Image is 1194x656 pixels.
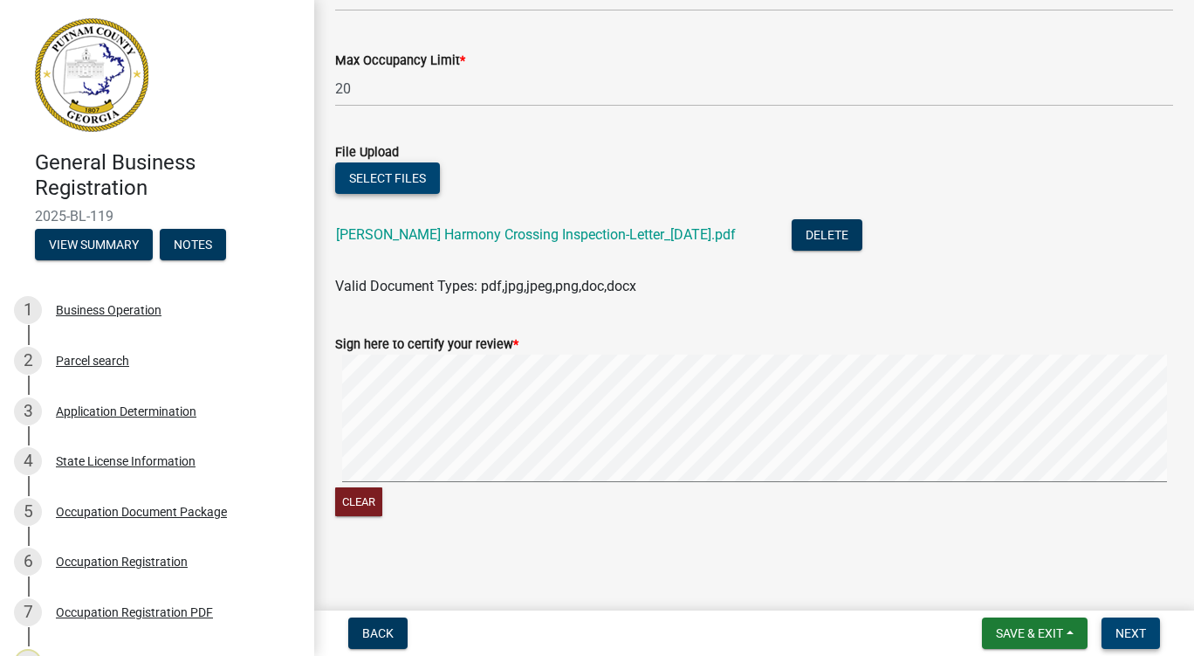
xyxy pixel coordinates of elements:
[35,18,148,132] img: Putnam County, Georgia
[14,296,42,324] div: 1
[56,455,196,467] div: State License Information
[14,548,42,576] div: 6
[335,147,399,159] label: File Upload
[14,498,42,526] div: 5
[335,162,440,194] button: Select files
[160,229,226,260] button: Notes
[14,347,42,375] div: 2
[14,598,42,626] div: 7
[996,626,1063,640] span: Save & Exit
[335,278,636,294] span: Valid Document Types: pdf,jpg,jpeg,png,doc,docx
[56,506,227,518] div: Occupation Document Package
[982,618,1088,649] button: Save & Exit
[336,226,736,243] a: [PERSON_NAME] Harmony Crossing Inspection-Letter_[DATE].pdf
[35,229,153,260] button: View Summary
[56,606,213,618] div: Occupation Registration PDF
[56,304,161,316] div: Business Operation
[35,208,279,224] span: 2025-BL-119
[56,355,129,367] div: Parcel search
[335,339,518,351] label: Sign here to certify your review
[14,447,42,475] div: 4
[1101,618,1160,649] button: Next
[335,55,465,67] label: Max Occupancy Limit
[35,150,300,201] h4: General Business Registration
[56,405,196,418] div: Application Determination
[160,238,226,252] wm-modal-confirm: Notes
[1115,626,1146,640] span: Next
[792,228,862,245] wm-modal-confirm: Delete Document
[362,626,394,640] span: Back
[56,556,188,568] div: Occupation Registration
[792,219,862,251] button: Delete
[14,397,42,425] div: 3
[35,238,153,252] wm-modal-confirm: Summary
[348,618,408,649] button: Back
[335,487,382,516] button: Clear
